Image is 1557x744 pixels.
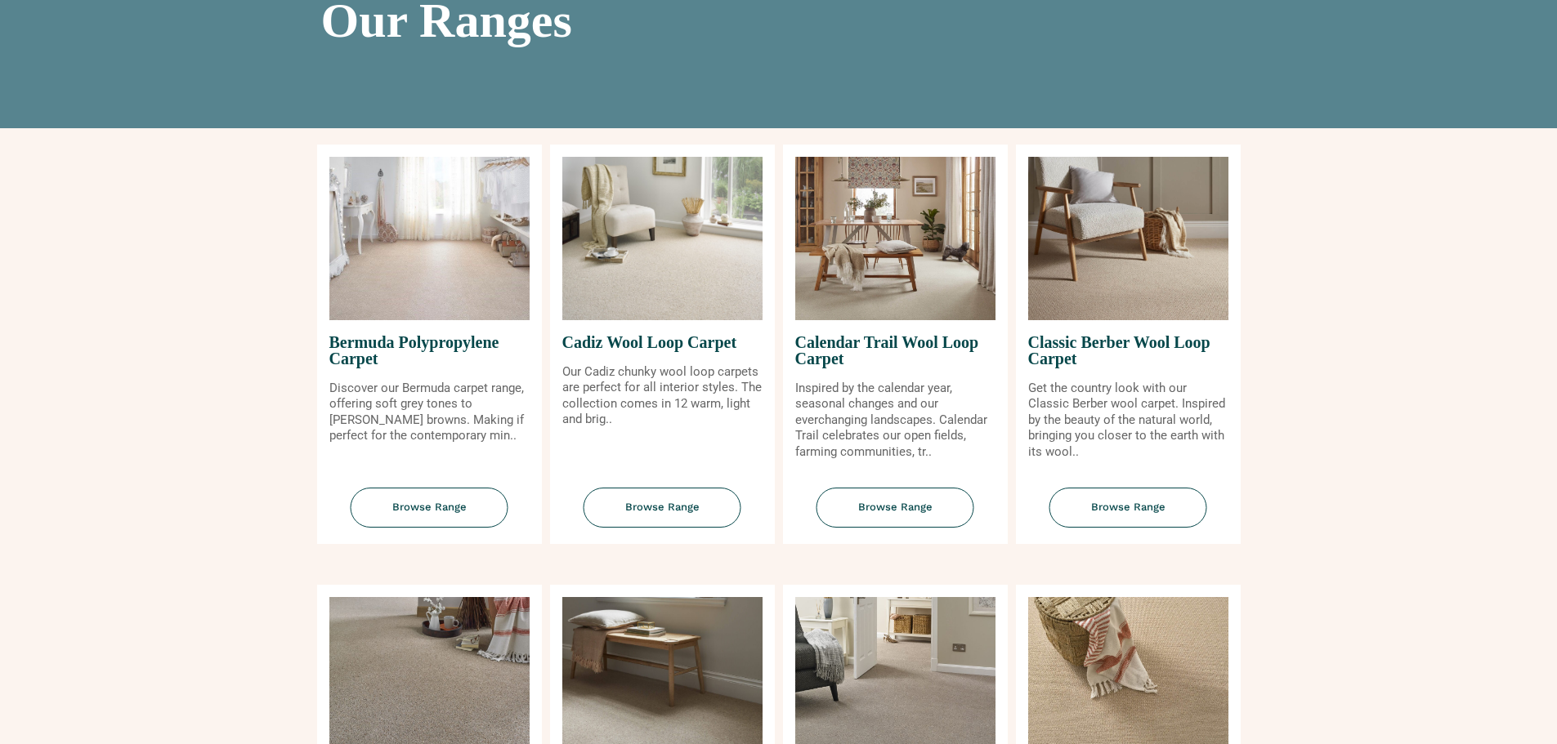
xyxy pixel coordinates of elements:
[562,364,763,428] p: Our Cadiz chunky wool loop carpets are perfect for all interior styles. The collection comes in 1...
[562,157,763,320] img: Cadiz Wool Loop Carpet
[795,381,995,461] p: Inspired by the calendar year, seasonal changes and our everchanging landscapes. Calendar Trail c...
[795,320,995,381] span: Calendar Trail Wool Loop Carpet
[1016,488,1241,544] a: Browse Range
[351,488,508,528] span: Browse Range
[1028,381,1228,461] p: Get the country look with our Classic Berber wool carpet. Inspired by the beauty of the natural w...
[1028,157,1228,320] img: Classic Berber Wool Loop Carpet
[550,488,775,544] a: Browse Range
[329,320,530,381] span: Bermuda Polypropylene Carpet
[783,488,1008,544] a: Browse Range
[562,320,763,364] span: Cadiz Wool Loop Carpet
[817,488,974,528] span: Browse Range
[329,381,530,444] p: Discover our Bermuda carpet range, offering soft grey tones to [PERSON_NAME] browns. Making if pe...
[317,488,542,544] a: Browse Range
[795,157,995,320] img: Calendar Trail Wool Loop Carpet
[584,488,741,528] span: Browse Range
[1028,320,1228,381] span: Classic Berber Wool Loop Carpet
[1049,488,1207,528] span: Browse Range
[329,157,530,320] img: Bermuda Polypropylene Carpet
